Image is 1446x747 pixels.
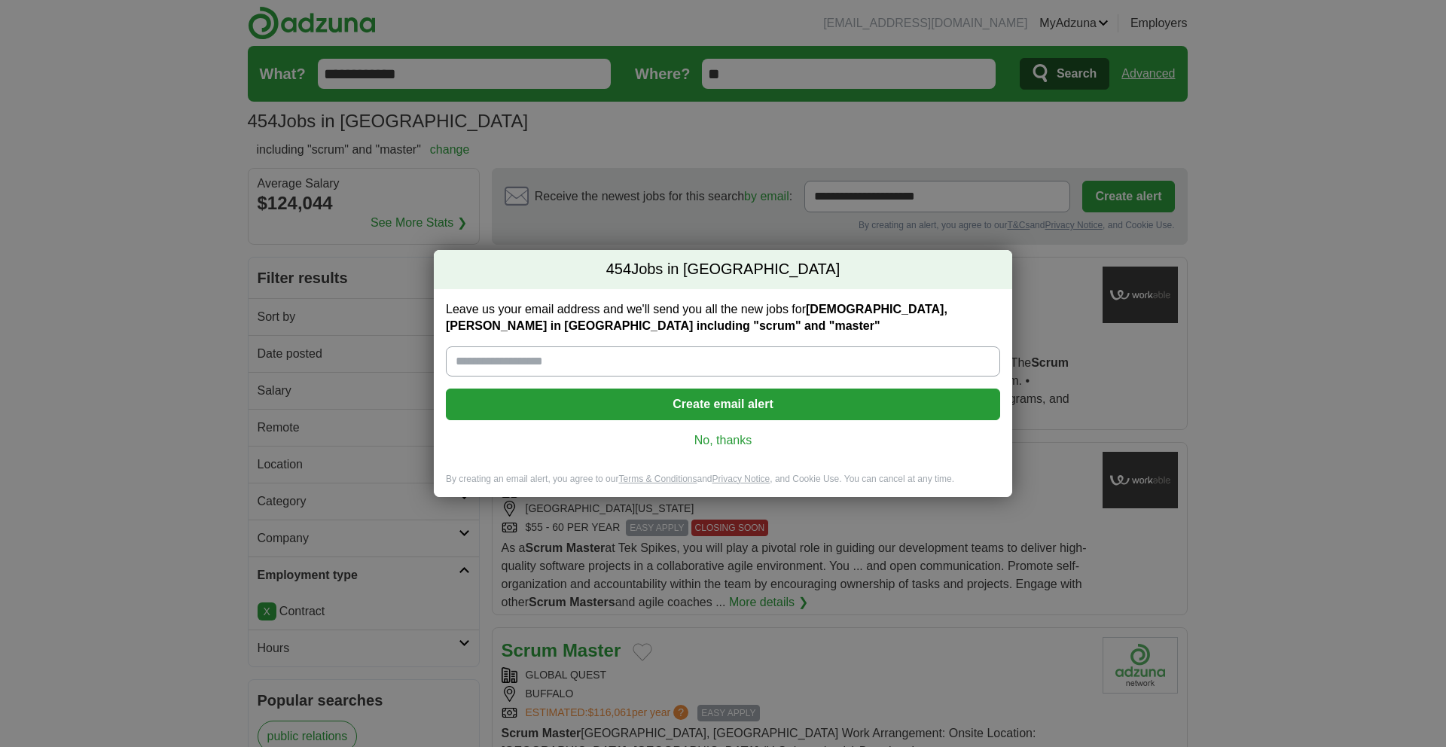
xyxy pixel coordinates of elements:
[446,389,1000,420] button: Create email alert
[458,432,988,449] a: No, thanks
[446,303,947,332] strong: [DEMOGRAPHIC_DATA], [PERSON_NAME] in [GEOGRAPHIC_DATA] including "scrum" and "master"
[606,259,631,280] span: 454
[446,301,1000,334] label: Leave us your email address and we'll send you all the new jobs for
[434,473,1012,498] div: By creating an email alert, you agree to our and , and Cookie Use. You can cancel at any time.
[618,474,697,484] a: Terms & Conditions
[434,250,1012,289] h2: Jobs in [GEOGRAPHIC_DATA]
[712,474,770,484] a: Privacy Notice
